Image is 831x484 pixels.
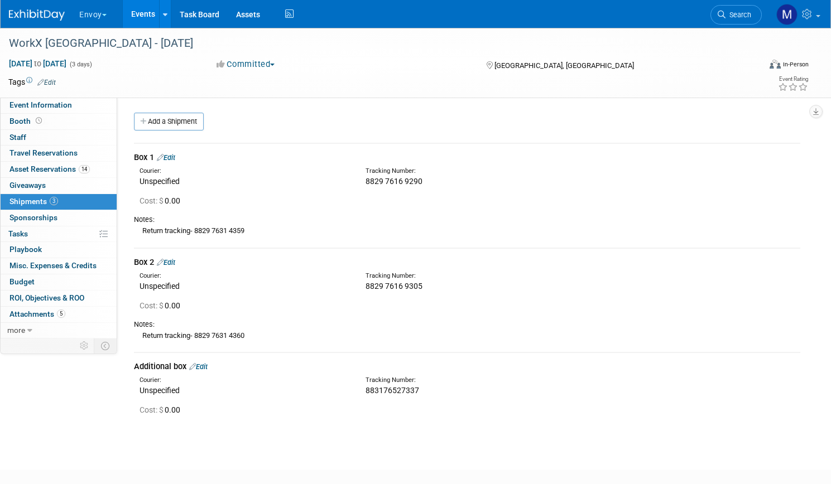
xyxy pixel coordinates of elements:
div: Courier: [140,167,349,176]
span: 8829 7616 9290 [366,177,422,186]
td: Tags [8,76,56,88]
a: Edit [157,153,175,162]
span: 8829 7616 9305 [366,282,422,291]
img: ExhibitDay [9,9,65,21]
a: Travel Reservations [1,146,117,161]
div: Box 1 [134,152,800,163]
span: Tasks [8,229,28,238]
button: Committed [213,59,279,70]
div: Unspecified [140,176,349,187]
span: 14 [79,165,90,173]
span: 883176527337 [366,386,419,395]
span: Giveaways [9,181,46,190]
span: Staff [9,133,26,142]
span: Search [726,11,751,19]
span: Misc. Expenses & Credits [9,261,97,270]
div: Tracking Number: [366,167,631,176]
a: Booth [1,114,117,129]
span: Playbook [9,245,42,254]
div: Box 2 [134,256,800,268]
span: Travel Reservations [9,148,78,157]
span: Cost: $ [140,301,165,310]
a: Add a Shipment [134,113,204,130]
span: (3 days) [69,61,92,68]
div: Courier: [140,272,349,280]
div: Tracking Number: [366,376,631,385]
td: Toggle Event Tabs [94,338,117,353]
a: Sponsorships [1,210,117,226]
a: Playbook [1,242,117,258]
img: Format-Inperson.png [770,60,781,69]
span: Booth not reserved yet [33,117,44,125]
span: Attachments [9,309,65,318]
span: 0.00 [140,405,185,414]
img: Matt h [776,4,798,25]
a: Search [710,5,762,25]
div: Unspecified [140,385,349,396]
div: Return tracking- 8829 7631 4360 [134,330,800,341]
span: Event Information [9,100,72,109]
span: 5 [57,309,65,318]
a: Giveaways [1,178,117,193]
div: Event Rating [778,76,808,82]
a: Edit [157,258,175,267]
div: Courier: [140,376,349,385]
span: 3 [50,197,58,205]
a: Edit [37,79,56,86]
div: Return tracking- 8829 7631 4359 [134,225,800,236]
a: Event Information [1,98,117,113]
span: Booth [9,117,44,125]
a: Misc. Expenses & Credits [1,258,117,274]
span: more [7,326,25,335]
div: Notes: [134,320,800,330]
a: Attachments5 [1,307,117,322]
td: Personalize Event Tab Strip [75,338,94,353]
div: Unspecified [140,280,349,292]
a: Budget [1,274,117,290]
span: 0.00 [140,301,185,310]
div: Tracking Number: [366,272,631,280]
span: Asset Reservations [9,164,90,173]
a: ROI, Objectives & ROO [1,291,117,306]
span: [GEOGRAPHIC_DATA], [GEOGRAPHIC_DATA] [494,61,634,70]
span: Shipments [9,197,58,206]
span: ROI, Objectives & ROO [9,293,84,302]
span: to [32,59,43,68]
div: Additional box [134,361,800,372]
div: WorkX [GEOGRAPHIC_DATA] - [DATE] [5,33,741,54]
a: more [1,323,117,338]
a: Asset Reservations14 [1,162,117,177]
div: In-Person [782,60,809,69]
span: Cost: $ [140,196,165,205]
div: Notes: [134,215,800,225]
span: Cost: $ [140,405,165,414]
a: Tasks [1,226,117,242]
span: Sponsorships [9,213,57,222]
span: [DATE] [DATE] [8,59,67,69]
a: Edit [189,362,208,371]
span: 0.00 [140,196,185,205]
a: Staff [1,130,117,146]
div: Event Format [689,58,809,75]
a: Shipments3 [1,194,117,210]
span: Budget [9,277,35,286]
